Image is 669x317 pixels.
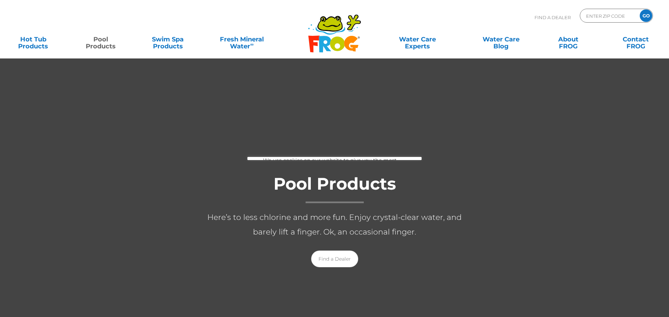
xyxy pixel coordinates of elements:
[535,9,571,26] p: Find A Dealer
[195,210,474,239] p: Here’s to less chlorine and more fun. Enjoy crystal-clear water, and barely lift a finger. Ok, an...
[475,32,527,46] a: Water CareBlog
[209,32,275,46] a: Fresh MineralWater∞
[74,32,126,46] a: PoolProducts
[7,32,59,46] a: Hot TubProducts
[585,11,632,21] input: Zip Code Form
[375,32,460,46] a: Water CareExperts
[250,41,254,47] sup: ∞
[263,157,406,189] div: We use cookies on our website to give you the most relevant experience by remembering your prefer...
[640,9,652,22] input: GO
[311,251,358,267] a: Find a Dealer
[195,175,474,203] h1: Pool Products
[142,32,194,46] a: Swim SpaProducts
[610,32,662,46] a: ContactFROG
[542,32,594,46] a: AboutFROG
